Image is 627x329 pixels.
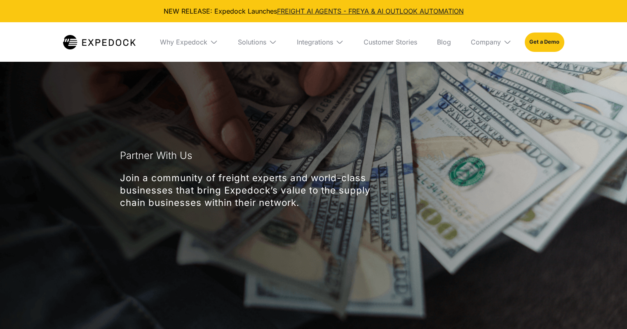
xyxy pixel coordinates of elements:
[238,38,266,46] div: Solutions
[430,22,458,62] a: Blog
[120,172,399,209] p: Join a community of freight experts and world-class businesses that bring Expedock’s value to the...
[290,22,350,62] div: Integrations
[277,7,464,15] a: FREIGHT AI AGENTS - FREYA & AI OUTLOOK AUTOMATION
[525,33,564,51] a: Get a Demo
[153,22,225,62] div: Why Expedock
[357,22,424,62] a: Customer Stories
[471,38,501,46] div: Company
[231,22,284,62] div: Solutions
[7,7,620,16] div: NEW RELEASE: Expedock Launches
[464,22,518,62] div: Company
[120,146,192,166] h1: Partner With Us
[297,38,333,46] div: Integrations
[160,38,207,46] div: Why Expedock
